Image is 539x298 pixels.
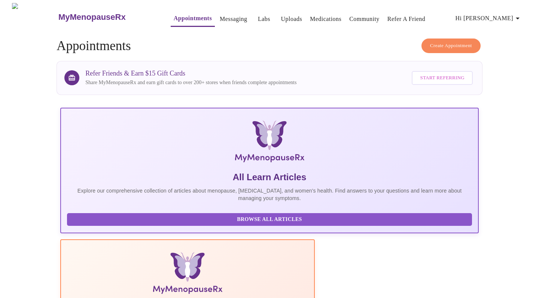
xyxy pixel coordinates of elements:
[349,14,380,24] a: Community
[387,14,426,24] a: Refer a Friend
[105,252,269,297] img: Menopause Manual
[74,215,465,224] span: Browse All Articles
[57,39,482,53] h4: Appointments
[57,4,155,30] a: MyMenopauseRx
[278,12,305,27] button: Uploads
[412,71,472,85] button: Start Referring
[456,13,522,24] span: Hi [PERSON_NAME]
[217,12,250,27] button: Messaging
[174,13,212,24] a: Appointments
[130,120,409,165] img: MyMenopauseRx Logo
[420,74,464,82] span: Start Referring
[258,14,270,24] a: Labs
[85,70,296,77] h3: Refer Friends & Earn $15 Gift Cards
[453,11,525,26] button: Hi [PERSON_NAME]
[410,67,474,89] a: Start Referring
[67,213,472,226] button: Browse All Articles
[346,12,383,27] button: Community
[67,216,474,222] a: Browse All Articles
[85,79,296,86] p: Share MyMenopauseRx and earn gift cards to over 200+ stores when friends complete appointments
[171,11,215,27] button: Appointments
[421,39,481,53] button: Create Appointment
[220,14,247,24] a: Messaging
[12,3,57,31] img: MyMenopauseRx Logo
[252,12,276,27] button: Labs
[307,12,344,27] button: Medications
[430,42,472,50] span: Create Appointment
[384,12,429,27] button: Refer a Friend
[281,14,302,24] a: Uploads
[310,14,341,24] a: Medications
[58,12,126,22] h3: MyMenopauseRx
[67,171,472,183] h5: All Learn Articles
[67,187,472,202] p: Explore our comprehensive collection of articles about menopause, [MEDICAL_DATA], and women's hea...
